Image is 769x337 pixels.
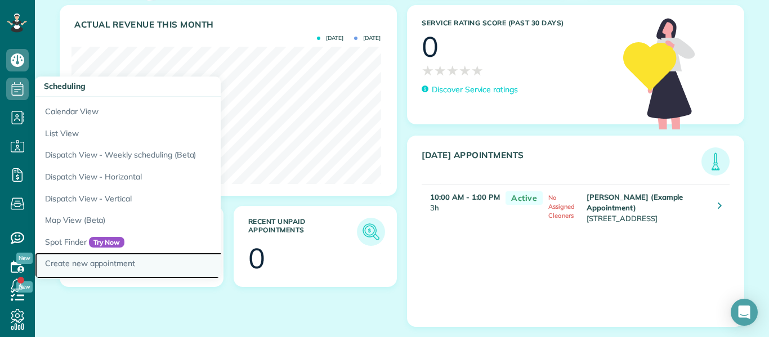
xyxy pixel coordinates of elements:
h3: [DATE] Appointments [422,150,701,176]
a: Dispatch View - Horizontal [35,166,316,188]
a: List View [35,123,316,145]
p: Discover Service ratings [432,84,518,96]
span: Scheduling [44,81,86,91]
span: No Assigned Cleaners [548,194,575,219]
div: 0 [248,244,265,272]
a: Create new appointment [35,253,316,278]
strong: [PERSON_NAME] (Example Appointment) [587,192,683,212]
a: Spot FinderTry Now [35,231,316,253]
h3: Actual Revenue this month [74,20,385,30]
span: ★ [446,61,459,80]
span: Try Now [89,237,125,248]
a: Dispatch View - Vertical [35,188,316,210]
a: Calendar View [35,97,316,123]
div: 0 [422,33,439,61]
span: ★ [422,61,434,80]
img: icon_todays_appointments-901f7ab196bb0bea1936b74009e4eb5ffbc2d2711fa7634e0d609ed5ef32b18b.png [704,150,727,173]
a: Dispatch View - Weekly scheduling (Beta) [35,144,316,166]
h3: Recent unpaid appointments [248,218,357,246]
span: [DATE] [317,35,343,41]
span: ★ [434,61,446,80]
span: New [16,253,33,264]
td: [STREET_ADDRESS] [584,184,709,230]
span: [DATE] [354,35,381,41]
td: 3h [422,184,500,230]
img: icon_unpaid_appointments-47b8ce3997adf2238b356f14209ab4cced10bd1f174958f3ca8f1d0dd7fffeee.png [360,221,382,243]
h3: Service Rating score (past 30 days) [422,19,612,27]
span: Active [506,191,543,205]
strong: 10:00 AM - 1:00 PM [430,192,500,201]
span: ★ [459,61,471,80]
span: ★ [471,61,484,80]
div: Open Intercom Messenger [731,299,758,326]
a: Discover Service ratings [422,84,518,96]
a: Map View (Beta) [35,209,316,231]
